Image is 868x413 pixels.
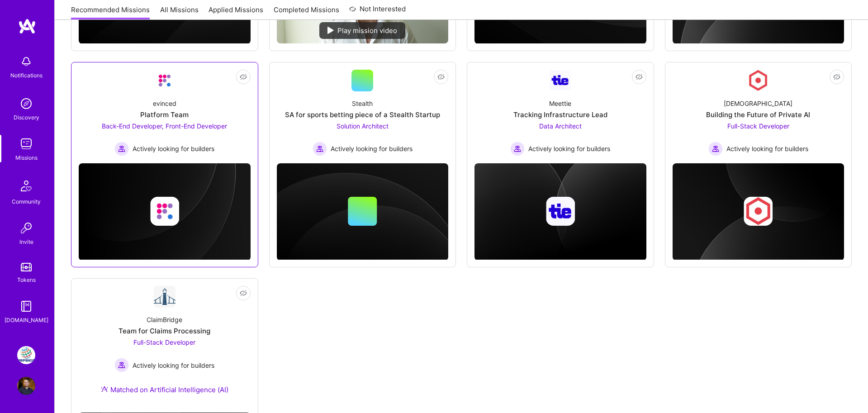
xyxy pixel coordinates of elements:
[160,5,199,20] a: All Missions
[474,70,646,156] a: Company LogoMeettieTracking Infrastructure LeadData Architect Actively looking for buildersActive...
[513,110,607,119] div: Tracking Infrastructure Lead
[313,142,327,156] img: Actively looking for builders
[510,142,525,156] img: Actively looking for builders
[79,70,251,156] a: Company LogoevincedPlatform TeamBack-End Developer, Front-End Developer Actively looking for buil...
[17,297,35,315] img: guide book
[133,361,214,370] span: Actively looking for builders
[337,122,389,130] span: Solution Architect
[285,110,440,119] div: SA for sports betting piece of a Stealth Startup
[708,142,723,156] img: Actively looking for builders
[15,175,37,197] img: Community
[550,71,571,90] img: Company Logo
[18,18,36,34] img: logo
[79,286,251,405] a: Company LogoClaimBridgeTeam for Claims ProcessingFull-Stack Developer Actively looking for builde...
[17,219,35,237] img: Invite
[150,197,179,226] img: Company logo
[147,315,182,324] div: ClaimBridge
[101,385,228,394] div: Matched on Artificial Intelligence (AI)
[673,70,844,156] a: Company Logo[DEMOGRAPHIC_DATA]Building the Future of Private AIFull-Stack Developer Actively look...
[101,385,108,393] img: Ateam Purple Icon
[549,99,571,108] div: Meettie
[327,27,334,34] img: play
[539,122,582,130] span: Data Architect
[349,4,406,20] a: Not Interested
[17,135,35,153] img: teamwork
[119,326,210,336] div: Team for Claims Processing
[15,377,38,395] a: User Avatar
[14,113,39,122] div: Discovery
[437,73,445,81] i: icon EyeClosed
[277,70,449,156] a: StealthSA for sports betting piece of a Stealth StartupSolution Architect Actively looking for bu...
[114,142,129,156] img: Actively looking for builders
[17,275,36,285] div: Tokens
[133,338,195,346] span: Full-Stack Developer
[636,73,643,81] i: icon EyeClosed
[154,286,175,308] img: Company Logo
[153,99,176,108] div: evinced
[209,5,263,20] a: Applied Missions
[17,95,35,113] img: discovery
[274,5,339,20] a: Completed Missions
[17,52,35,71] img: bell
[79,163,251,261] img: cover
[10,71,43,80] div: Notifications
[15,153,38,162] div: Missions
[727,122,789,130] span: Full-Stack Developer
[5,315,48,325] div: [DOMAIN_NAME]
[352,99,373,108] div: Stealth
[319,22,405,39] div: Play mission video
[331,144,413,153] span: Actively looking for builders
[17,377,35,395] img: User Avatar
[706,110,810,119] div: Building the Future of Private AI
[833,73,840,81] i: icon EyeClosed
[528,144,610,153] span: Actively looking for builders
[21,263,32,271] img: tokens
[19,237,33,247] div: Invite
[240,73,247,81] i: icon EyeClosed
[474,163,646,261] img: cover
[673,163,844,261] img: cover
[724,99,792,108] div: [DEMOGRAPHIC_DATA]
[133,144,214,153] span: Actively looking for builders
[154,70,175,91] img: Company Logo
[15,346,38,364] a: PepsiCo: SodaStream Intl. 2024 AOP
[114,358,129,372] img: Actively looking for builders
[747,70,769,91] img: Company Logo
[102,122,227,130] span: Back-End Developer, Front-End Developer
[726,144,808,153] span: Actively looking for builders
[744,197,773,226] img: Company logo
[71,5,150,20] a: Recommended Missions
[546,197,575,226] img: Company logo
[277,163,449,261] img: cover
[17,346,35,364] img: PepsiCo: SodaStream Intl. 2024 AOP
[12,197,41,206] div: Community
[240,290,247,297] i: icon EyeClosed
[140,110,189,119] div: Platform Team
